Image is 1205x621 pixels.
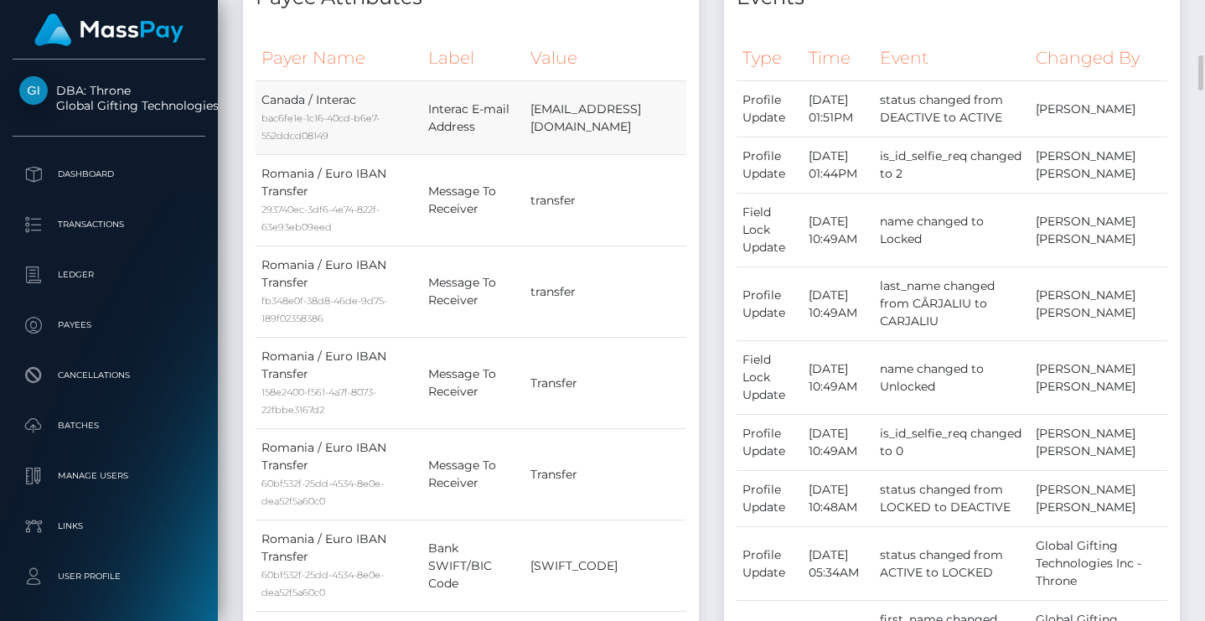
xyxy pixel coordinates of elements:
[737,194,803,267] td: Field Lock Update
[803,415,874,471] td: [DATE] 10:49AM
[19,463,199,489] p: Manage Users
[13,405,205,447] a: Batches
[261,386,376,416] small: 158e2400-f561-4a7f-8073-22fbbe3167d2
[803,267,874,341] td: [DATE] 10:49AM
[737,267,803,341] td: Profile Update
[13,455,205,497] a: Manage Users
[13,153,205,195] a: Dashboard
[525,35,686,81] th: Value
[19,162,199,187] p: Dashboard
[1030,194,1167,267] td: [PERSON_NAME] [PERSON_NAME]
[13,204,205,246] a: Transactions
[874,81,1030,137] td: status changed from DEACTIVE to ACTIVE
[803,137,874,194] td: [DATE] 01:44PM
[737,415,803,471] td: Profile Update
[13,505,205,547] a: Links
[1030,81,1167,137] td: [PERSON_NAME]
[803,527,874,601] td: [DATE] 05:34AM
[803,471,874,527] td: [DATE] 10:48AM
[1030,415,1167,471] td: [PERSON_NAME] [PERSON_NAME]
[874,35,1030,81] th: Event
[422,35,525,81] th: Label
[737,35,803,81] th: Type
[525,429,686,520] td: Transfer
[737,137,803,194] td: Profile Update
[874,527,1030,601] td: status changed from ACTIVE to LOCKED
[525,81,686,155] td: [EMAIL_ADDRESS][DOMAIN_NAME]
[19,76,48,105] img: Global Gifting Technologies Inc
[874,415,1030,471] td: is_id_selfie_req changed to 0
[19,313,199,338] p: Payees
[874,137,1030,194] td: is_id_selfie_req changed to 2
[256,429,422,520] td: Romania / Euro IBAN Transfer
[1030,267,1167,341] td: [PERSON_NAME] [PERSON_NAME]
[256,155,422,246] td: Romania / Euro IBAN Transfer
[874,471,1030,527] td: status changed from LOCKED to DEACTIVE
[525,520,686,612] td: [SWIFT_CODE]
[422,429,525,520] td: Message To Receiver
[13,83,205,113] span: DBA: Throne Global Gifting Technologies Inc
[803,81,874,137] td: [DATE] 01:51PM
[261,569,384,598] small: 60bf532f-25dd-4534-8e0e-dea52f5a60c0
[19,212,199,237] p: Transactions
[13,556,205,598] a: User Profile
[422,338,525,429] td: Message To Receiver
[874,194,1030,267] td: name changed to Locked
[34,13,184,46] img: MassPay Logo
[256,35,422,81] th: Payer Name
[256,520,422,612] td: Romania / Euro IBAN Transfer
[737,471,803,527] td: Profile Update
[19,262,199,287] p: Ledger
[1030,35,1167,81] th: Changed By
[256,338,422,429] td: Romania / Euro IBAN Transfer
[256,246,422,338] td: Romania / Euro IBAN Transfer
[19,363,199,388] p: Cancellations
[13,354,205,396] a: Cancellations
[19,413,199,438] p: Batches
[261,295,387,324] small: fb348e0f-38d8-46de-9d75-189f02358386
[13,254,205,296] a: Ledger
[525,246,686,338] td: transfer
[874,341,1030,415] td: name changed to Unlocked
[525,155,686,246] td: transfer
[261,478,384,507] small: 60bf532f-25dd-4534-8e0e-dea52f5a60c0
[422,520,525,612] td: Bank SWIFT/BIC Code
[1030,471,1167,527] td: [PERSON_NAME] [PERSON_NAME]
[737,81,803,137] td: Profile Update
[1030,341,1167,415] td: [PERSON_NAME] [PERSON_NAME]
[1030,137,1167,194] td: [PERSON_NAME] [PERSON_NAME]
[422,155,525,246] td: Message To Receiver
[874,267,1030,341] td: last_name changed from CÂRJALIU to CARJALIU
[422,246,525,338] td: Message To Receiver
[261,112,380,142] small: bac6fe1e-1c16-40cd-b6e7-552ddcd08149
[19,514,199,539] p: Links
[737,527,803,601] td: Profile Update
[803,341,874,415] td: [DATE] 10:49AM
[737,341,803,415] td: Field Lock Update
[803,194,874,267] td: [DATE] 10:49AM
[803,35,874,81] th: Time
[19,564,199,589] p: User Profile
[422,81,525,155] td: Interac E-mail Address
[1030,527,1167,601] td: Global Gifting Technologies Inc - Throne
[261,204,380,233] small: 293740ec-3df6-4e74-822f-63e93eb09eed
[13,304,205,346] a: Payees
[256,81,422,155] td: Canada / Interac
[525,338,686,429] td: Transfer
